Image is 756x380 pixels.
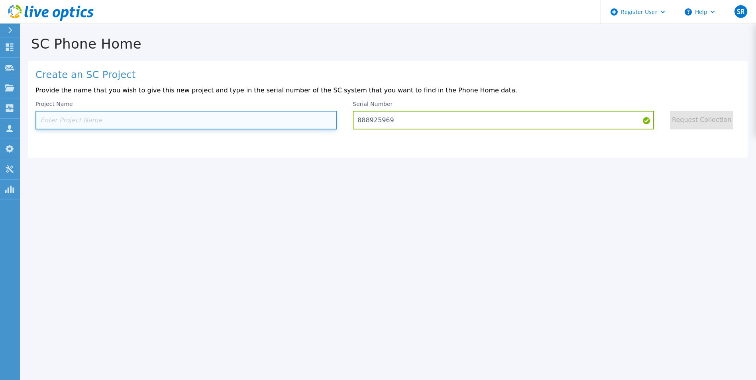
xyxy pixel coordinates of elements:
[35,87,740,94] p: Provide the name that you wish to give this new project and type in the serial number of the SC s...
[35,111,337,129] input: Enter Project Name
[353,101,393,107] label: Serial Number
[737,8,744,15] span: SR
[35,70,740,81] h1: Create an SC Project
[20,36,756,52] h1: SC Phone Home
[35,101,73,107] label: Project Name
[353,111,654,129] input: Enter Serial Number
[670,111,733,129] button: Request Collection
